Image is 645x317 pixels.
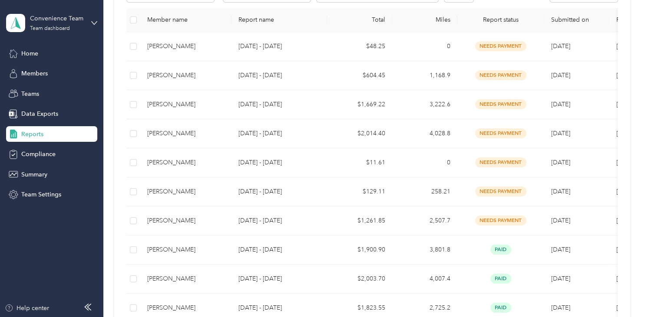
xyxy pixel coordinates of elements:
span: [DATE] [551,275,570,282]
td: $1,900.90 [327,235,392,265]
span: Members [21,69,48,78]
span: needs payment [475,41,526,51]
span: Report status [464,16,537,23]
span: Summary [21,170,47,179]
span: Home [21,49,38,58]
span: needs payment [475,99,526,109]
p: [DATE] - [DATE] [238,187,320,196]
span: [DATE] [551,246,570,253]
p: [DATE] - [DATE] [238,100,320,109]
span: needs payment [475,186,526,196]
span: [DATE] [551,72,570,79]
span: [DATE] [551,159,570,166]
th: Member name [140,8,232,32]
td: 4,028.8 [392,119,457,148]
span: needs payment [475,70,526,80]
span: [DATE] [551,188,570,195]
td: 0 [392,148,457,177]
p: [DATE] - [DATE] [238,42,320,51]
span: [DATE] [551,130,570,137]
th: Submitted on [544,8,609,32]
span: paid [490,274,511,284]
td: $129.11 [327,177,392,206]
div: [PERSON_NAME] [147,71,225,80]
div: Team dashboard [30,26,70,31]
div: [PERSON_NAME] [147,303,225,313]
span: [DATE] [551,304,570,311]
div: [PERSON_NAME] [147,129,225,138]
p: [DATE] - [DATE] [238,129,320,138]
td: 1,168.9 [392,61,457,90]
span: Team Settings [21,190,61,199]
td: $604.45 [327,61,392,90]
button: Help center [5,304,49,313]
div: [PERSON_NAME] [147,42,225,51]
div: [PERSON_NAME] [147,158,225,167]
td: 258.21 [392,177,457,206]
div: [PERSON_NAME] [147,100,225,109]
span: [DATE] [551,42,570,50]
p: [DATE] - [DATE] [238,303,320,313]
div: [PERSON_NAME] [147,274,225,284]
td: $11.61 [327,148,392,177]
div: Miles [399,16,450,23]
div: [PERSON_NAME] [147,216,225,225]
span: needs payment [475,216,526,225]
td: $2,014.40 [327,119,392,148]
p: [DATE] - [DATE] [238,216,320,225]
td: 0 [392,32,457,61]
td: 3,222.6 [392,90,457,119]
td: $1,261.85 [327,206,392,235]
p: [DATE] - [DATE] [238,158,320,167]
div: [PERSON_NAME] [147,245,225,255]
td: 4,007.4 [392,265,457,294]
td: $1,669.22 [327,90,392,119]
p: [DATE] - [DATE] [238,274,320,284]
span: needs payment [475,128,526,138]
td: 3,801.8 [392,235,457,265]
span: paid [490,245,511,255]
span: [DATE] [551,101,570,108]
td: 2,507.7 [392,206,457,235]
div: [PERSON_NAME] [147,187,225,196]
div: Convenience Team [30,14,84,23]
span: [DATE] [551,217,570,224]
div: Total [334,16,385,23]
td: $2,003.70 [327,265,392,294]
td: $48.25 [327,32,392,61]
p: [DATE] - [DATE] [238,71,320,80]
span: Teams [21,89,39,98]
span: paid [490,303,511,313]
th: Report name [232,8,327,32]
span: Data Exports [21,109,58,118]
div: Member name [147,16,225,23]
span: needs payment [475,157,526,167]
span: Reports [21,130,43,139]
iframe: Everlance-gr Chat Button Frame [596,268,645,317]
span: Compliance [21,150,56,159]
p: [DATE] - [DATE] [238,245,320,255]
